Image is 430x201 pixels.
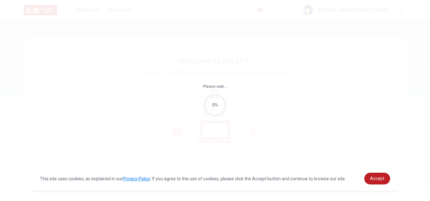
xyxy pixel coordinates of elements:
[203,84,227,89] span: Please wait...
[212,101,218,109] div: 0%
[123,176,150,181] a: Privacy Policy
[364,173,390,184] a: dismiss cookie message
[370,176,384,181] span: Accept
[40,176,346,181] span: This site uses cookies, as explained in our . If you agree to the use of cookies, please click th...
[32,166,398,191] div: cookieconsent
